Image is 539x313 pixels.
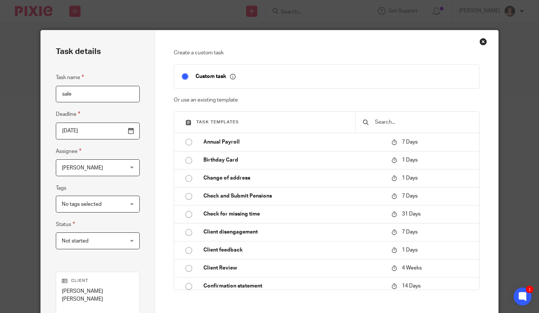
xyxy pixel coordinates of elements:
label: Deadline [56,110,80,118]
p: Client Review [203,264,384,272]
span: Task templates [196,120,239,124]
div: 1 [526,286,533,293]
div: Close this dialog window [479,38,487,45]
span: 7 Days [402,193,418,199]
label: Tags [56,184,66,192]
span: 1 Days [402,247,418,253]
span: 7 Days [402,139,418,145]
span: 14 Days [402,283,421,289]
label: Status [56,220,75,229]
span: [PERSON_NAME] [62,165,103,171]
p: Check for missing time [203,210,384,218]
h2: Task details [56,45,101,58]
p: Custom task [196,73,236,80]
p: Birthday Card [203,156,384,164]
p: Client feedback [203,246,384,254]
label: Assignee [56,147,81,156]
p: [PERSON_NAME] [PERSON_NAME] [62,288,134,303]
p: Client disengagement [203,228,384,236]
p: Annual Payroll [203,138,384,146]
input: Search... [374,118,472,126]
p: Create a custom task [174,49,479,57]
p: Client [62,278,134,284]
p: Or use an existing template [174,96,479,104]
span: 1 Days [402,175,418,181]
label: Task name [56,73,84,82]
span: Not started [62,238,88,244]
input: Task name [56,86,140,103]
span: 7 Days [402,229,418,235]
span: No tags selected [62,202,102,207]
span: 1 Days [402,157,418,163]
input: Pick a date [56,123,140,139]
span: 31 Days [402,211,421,217]
p: Change of address [203,174,384,182]
span: 4 Weeks [402,265,422,271]
p: Check and Submit Pensions [203,192,384,200]
p: Confirmation statement [203,282,384,290]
